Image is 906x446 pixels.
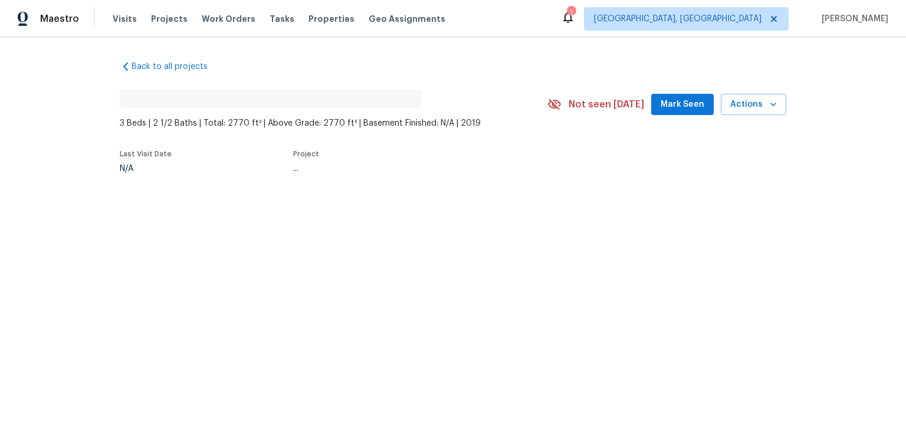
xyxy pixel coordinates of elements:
[567,7,575,19] div: 1
[120,61,233,73] a: Back to all projects
[40,13,79,25] span: Maestro
[202,13,255,25] span: Work Orders
[594,13,761,25] span: [GEOGRAPHIC_DATA], [GEOGRAPHIC_DATA]
[293,165,520,173] div: ...
[113,13,137,25] span: Visits
[721,94,786,116] button: Actions
[308,13,354,25] span: Properties
[270,15,294,23] span: Tasks
[120,150,172,158] span: Last Visit Date
[817,13,888,25] span: [PERSON_NAME]
[730,97,777,112] span: Actions
[120,165,172,173] div: N/A
[569,99,644,110] span: Not seen [DATE]
[661,97,704,112] span: Mark Seen
[293,150,319,158] span: Project
[369,13,445,25] span: Geo Assignments
[120,117,547,129] span: 3 Beds | 2 1/2 Baths | Total: 2770 ft² | Above Grade: 2770 ft² | Basement Finished: N/A | 2019
[651,94,714,116] button: Mark Seen
[151,13,188,25] span: Projects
